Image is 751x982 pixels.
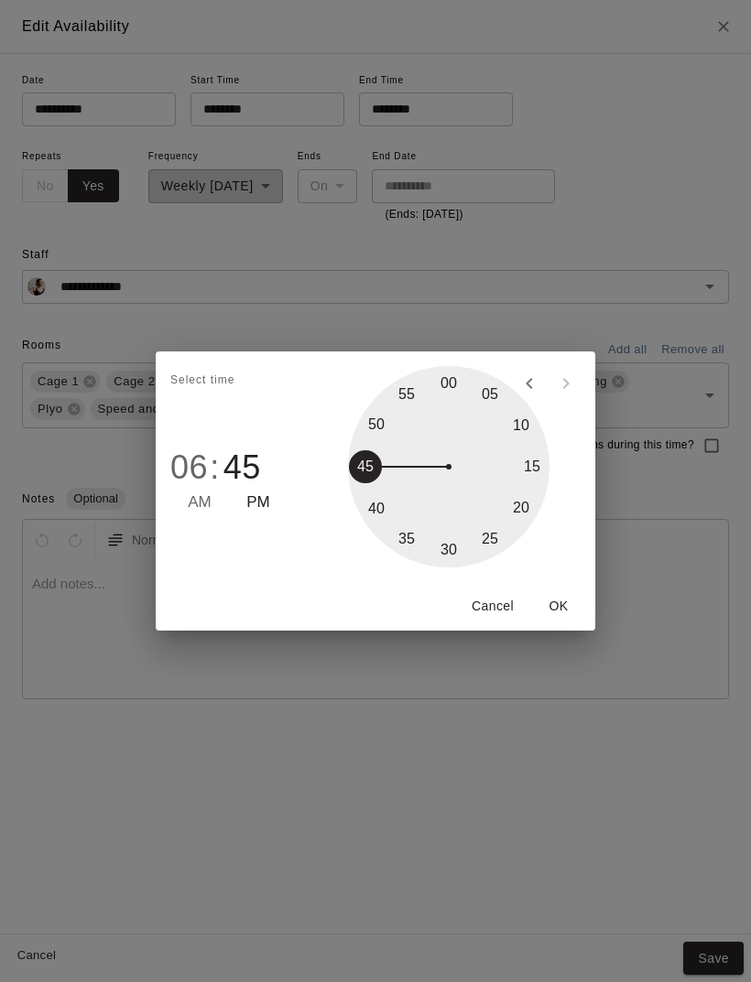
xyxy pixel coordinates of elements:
[463,589,522,623] button: Cancel
[529,589,588,623] button: OK
[210,448,220,487] span: :
[170,366,234,395] span: Select time
[246,491,270,515] button: PM
[188,491,212,515] button: AM
[223,448,261,487] button: 45
[170,448,208,487] button: 06
[511,365,548,402] button: open previous view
